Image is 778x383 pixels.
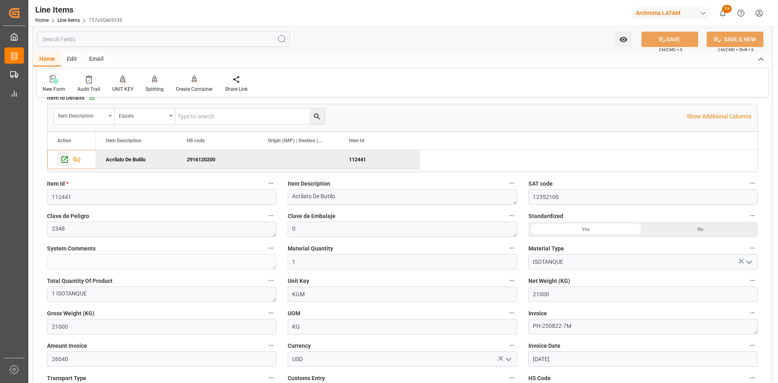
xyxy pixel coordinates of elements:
[349,138,364,143] span: Item Id
[225,86,248,93] div: Share Link
[615,32,632,47] button: open menu
[47,277,113,285] span: Total Quantity Of Product
[633,5,714,21] button: Archroma LATAM
[707,32,763,47] button: SAVE & NEW
[288,309,300,318] span: UOM
[288,180,330,188] span: Item Description
[528,374,551,383] span: HS Code
[528,222,643,237] div: Yes
[266,340,276,351] button: Amount Invoice
[633,7,710,19] div: Archroma LATAM
[309,109,325,124] button: search button
[747,275,758,286] button: Net Weight (KG)
[288,189,517,205] textarea: Acrilato De Butilo
[187,138,205,143] span: HS code
[35,17,49,23] a: Home
[732,4,750,22] button: Help Center
[47,309,94,318] span: Gross Weight (KG)
[177,150,258,169] div: 2916120200
[58,110,106,120] div: Item Description
[742,256,754,268] button: open menu
[747,178,758,188] button: SAT code
[77,86,100,93] div: Audit Trail
[288,212,336,220] span: Clave de Embalaje
[747,243,758,253] button: Material Type
[339,150,420,169] div: 112441
[43,86,65,93] div: New Form
[83,53,110,66] div: Email
[507,275,517,286] button: Unit Key
[58,17,80,23] a: Line Items
[528,212,563,220] span: Standardized
[528,244,564,253] span: Material Type
[507,210,517,221] button: Clave de Embalaje
[268,138,322,143] span: Origin (IMP) / Destino (EXPO)
[47,222,276,237] textarea: 2348
[54,109,115,124] button: open menu
[528,309,547,318] span: Invoice
[266,210,276,221] button: Clave de Peligro
[747,372,758,383] button: HS Code
[528,277,570,285] span: Net Weight (KG)
[643,222,758,237] div: No
[659,47,682,53] span: Ctrl/CMD + S
[176,86,213,93] div: Create Container
[145,86,164,93] div: Splitting
[33,53,61,66] div: Home
[35,4,122,16] div: Line Items
[47,150,96,169] div: Press SPACE to deselect this row.
[47,287,276,302] textarea: 1 ISOTANQUE
[266,178,276,188] button: Item Id *
[507,243,517,253] button: Material Quantity
[47,212,89,220] span: Clave de Peligro
[714,4,732,22] button: show 13 new notifications
[96,150,177,169] div: Acrilato De Butilo
[47,342,87,350] span: Amount Invoice
[507,340,517,351] button: Currency
[687,112,751,121] p: Show Additional Columns
[175,109,325,124] input: Type to search
[747,210,758,221] button: Standardized
[288,342,311,350] span: Currency
[502,353,514,366] button: open menu
[528,319,758,334] textarea: PH-250822-7M
[119,110,167,120] div: Equals
[61,53,83,66] div: Edit
[47,374,86,383] span: Transport Type
[288,222,517,237] textarea: 0
[747,308,758,318] button: Invoice
[528,180,553,188] span: SAT code
[106,138,141,143] span: Item Description
[37,32,290,47] input: Search Fields
[747,340,758,351] button: Invoice Date
[288,277,309,285] span: Unit Key
[266,372,276,383] button: Transport Type
[288,244,333,253] span: Material Quantity
[266,308,276,318] button: Gross Weight (KG)
[96,150,420,169] div: Press SPACE to deselect this row.
[528,351,758,367] input: DD.MM.YYYY
[722,5,732,13] span: 13
[47,94,84,102] span: Item Id Details
[47,244,96,253] span: System Comments
[288,374,325,383] span: Customs Entry
[718,47,754,53] span: Ctrl/CMD + Shift + S
[112,86,133,93] div: UNIT KEY
[507,308,517,318] button: UOM
[57,138,71,143] div: Action
[266,275,276,286] button: Total Quantity Of Product
[641,32,698,47] button: SAVE
[115,109,175,124] button: open menu
[47,180,68,188] span: Item Id
[266,243,276,253] button: System Comments
[507,178,517,188] button: Item Description
[507,372,517,383] button: Customs Entry
[528,342,560,350] span: Invoice Date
